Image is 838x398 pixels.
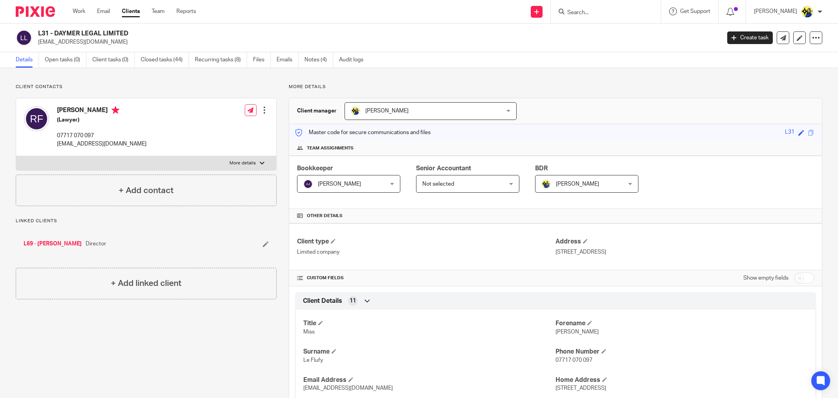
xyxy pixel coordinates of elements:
[122,7,140,15] a: Clients
[92,52,135,68] a: Client tasks (0)
[785,128,794,137] div: L31
[556,357,592,363] span: 07717 070 097
[297,238,556,246] h4: Client type
[112,106,119,114] i: Primary
[422,181,454,187] span: Not selected
[416,165,471,171] span: Senior Accountant
[16,84,277,90] p: Client contacts
[141,52,189,68] a: Closed tasks (44)
[556,238,814,246] h4: Address
[535,165,548,171] span: BDR
[57,116,147,124] h5: (Lawyer)
[57,106,147,116] h4: [PERSON_NAME]
[57,132,147,140] p: 07717 070 097
[97,7,110,15] a: Email
[57,140,147,148] p: [EMAIL_ADDRESS][DOMAIN_NAME]
[350,297,356,305] span: 11
[556,248,814,256] p: [STREET_ADDRESS]
[289,84,822,90] p: More details
[195,52,247,68] a: Recurring tasks (8)
[754,7,797,15] p: [PERSON_NAME]
[73,7,85,15] a: Work
[16,218,277,224] p: Linked clients
[318,181,361,187] span: [PERSON_NAME]
[556,385,606,391] span: [STREET_ADDRESS]
[556,348,808,356] h4: Phone Number
[303,329,315,335] span: Miss
[727,31,773,44] a: Create task
[801,6,814,18] img: Bobo-Starbridge%201.jpg
[297,248,556,256] p: Limited company
[16,52,39,68] a: Details
[297,165,333,171] span: Bookkeeper
[45,52,86,68] a: Open tasks (0)
[680,9,710,14] span: Get Support
[303,297,342,305] span: Client Details
[556,319,808,328] h4: Forename
[556,181,599,187] span: [PERSON_NAME]
[152,7,165,15] a: Team
[307,213,343,219] span: Other details
[556,376,808,384] h4: Home Address
[307,145,354,151] span: Team assignments
[303,179,313,189] img: svg%3E
[38,29,580,38] h2: L31 - DAYMER LEGAL LIMITED
[743,274,788,282] label: Show empty fields
[16,6,55,17] img: Pixie
[24,240,82,248] a: L69 - [PERSON_NAME]
[119,184,174,197] h4: + Add contact
[339,52,369,68] a: Audit logs
[277,52,299,68] a: Emails
[365,108,409,114] span: [PERSON_NAME]
[86,240,106,248] span: Director
[253,52,271,68] a: Files
[176,7,196,15] a: Reports
[351,106,360,116] img: Bobo-Starbridge%201.jpg
[297,107,337,115] h3: Client manager
[556,329,599,335] span: [PERSON_NAME]
[38,38,715,46] p: [EMAIL_ADDRESS][DOMAIN_NAME]
[303,357,323,363] span: Le Flufy
[24,106,49,131] img: svg%3E
[229,160,256,166] p: More details
[303,348,556,356] h4: Surname
[111,277,182,289] h4: + Add linked client
[16,29,32,46] img: svg%3E
[567,9,637,17] input: Search
[304,52,333,68] a: Notes (4)
[297,275,556,281] h4: CUSTOM FIELDS
[303,376,556,384] h4: Email Address
[303,319,556,328] h4: Title
[295,129,431,136] p: Master code for secure communications and files
[303,385,393,391] span: [EMAIL_ADDRESS][DOMAIN_NAME]
[541,179,551,189] img: Dennis-Starbridge.jpg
